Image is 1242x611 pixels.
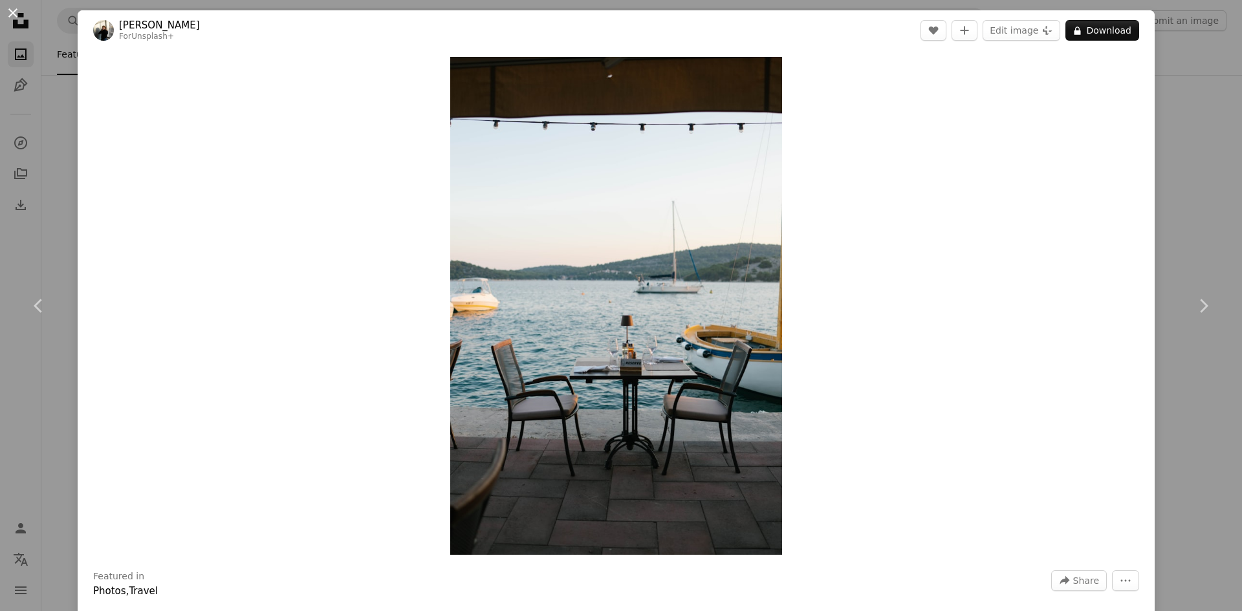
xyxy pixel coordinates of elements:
button: Download [1065,20,1139,41]
button: Share this image [1051,570,1107,591]
span: , [126,585,129,597]
button: Edit image [983,20,1060,41]
a: Unsplash+ [131,32,174,41]
span: Share [1073,571,1099,590]
img: Two chairs at a table by the water [450,57,783,555]
img: Go to Giulia Squillace's profile [93,20,114,41]
a: Photos [93,585,126,597]
a: [PERSON_NAME] [119,19,200,32]
button: Zoom in on this image [450,57,783,555]
button: More Actions [1112,570,1139,591]
button: Add to Collection [952,20,977,41]
a: Next [1164,244,1242,368]
a: Travel [129,585,158,597]
div: For [119,32,200,42]
button: Like [921,20,946,41]
h3: Featured in [93,570,144,583]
